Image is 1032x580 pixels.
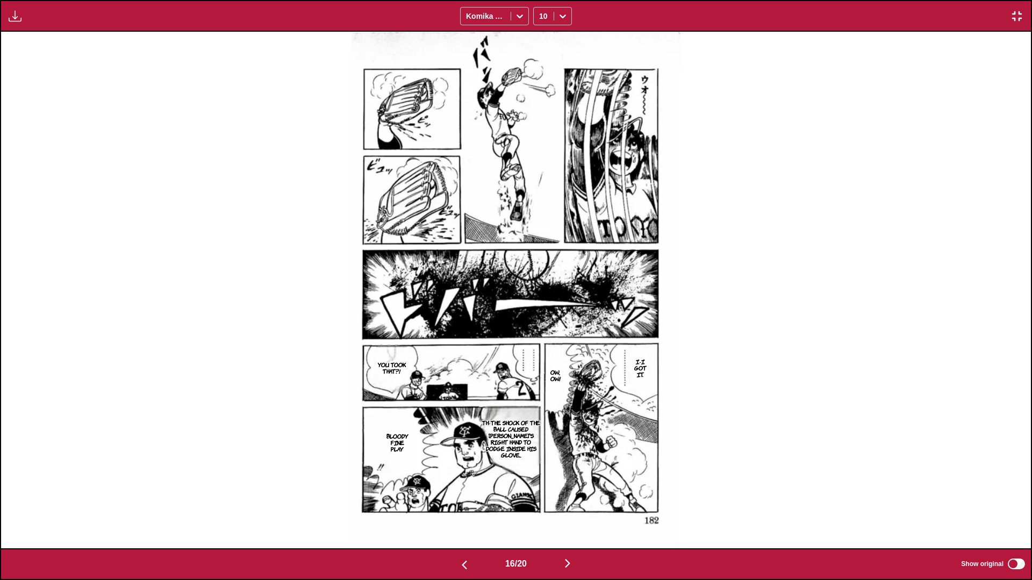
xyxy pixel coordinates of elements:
img: Previous page [458,558,471,571]
img: Download translated images [9,10,21,23]
p: You took that?! [372,359,412,376]
span: Show original [961,560,1004,568]
span: 16 / 20 [505,559,527,569]
p: Bloody fine play [383,431,411,454]
input: Show original [1008,558,1025,569]
img: Manga Panel [344,32,688,548]
p: Ow, ow! [548,367,563,384]
p: I-I got it. [628,356,653,379]
p: Th-The shock of the ball caused [PERSON_NAME]'s right hand to dodge inside his glove... [479,417,543,460]
img: Next page [561,557,574,570]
